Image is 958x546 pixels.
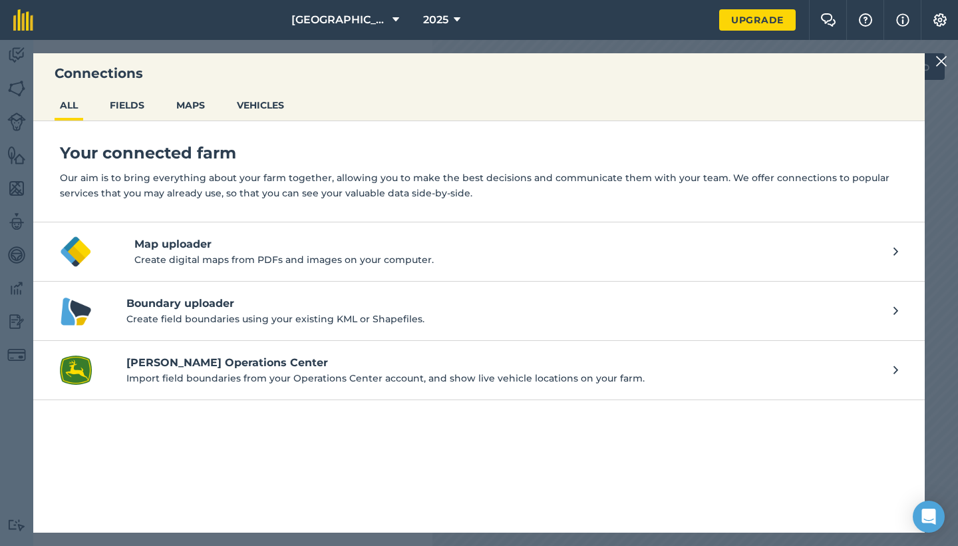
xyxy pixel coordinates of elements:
[126,296,880,312] h4: Boundary uploader
[13,9,33,31] img: fieldmargin Logo
[104,93,150,118] button: FIELDS
[60,142,898,164] h4: Your connected farm
[423,12,448,28] span: 2025
[55,93,83,118] button: ALL
[33,64,925,83] h3: Connections
[126,312,880,326] p: Create field boundaries using your existing KML or Shapefiles.
[60,354,92,386] img: John Deere Operations Center logo
[291,12,387,28] span: [GEOGRAPHIC_DATA]
[60,170,898,200] p: Our aim is to bring everything about your farm together, allowing you to make the best decisions ...
[33,222,925,282] button: Map uploader logoMap uploaderCreate digital maps from PDFs and images on your computer.
[913,501,945,533] div: Open Intercom Messenger
[232,93,289,118] button: VEHICLES
[820,13,836,27] img: Two speech bubbles overlapping with the left bubble in the forefront
[935,53,947,69] img: svg+xml;base64,PHN2ZyB4bWxucz0iaHR0cDovL3d3dy53My5vcmcvMjAwMC9zdmciIHdpZHRoPSIyMiIgaGVpZ2h0PSIzMC...
[171,93,210,118] button: MAPS
[719,9,796,31] a: Upgrade
[126,371,880,386] p: Import field boundaries from your Operations Center account, and show live vehicle locations on y...
[932,13,948,27] img: A cog icon
[126,355,880,371] h4: [PERSON_NAME] Operations Center
[60,295,92,327] img: Boundary uploader logo
[134,252,893,267] p: Create digital maps from PDFs and images on your computer.
[33,282,925,341] a: Boundary uploader logoBoundary uploaderCreate field boundaries using your existing KML or Shapefi...
[33,341,925,400] a: John Deere Operations Center logo[PERSON_NAME] Operations CenterImport field boundaries from your...
[896,12,909,28] img: svg+xml;base64,PHN2ZyB4bWxucz0iaHR0cDovL3d3dy53My5vcmcvMjAwMC9zdmciIHdpZHRoPSIxNyIgaGVpZ2h0PSIxNy...
[134,236,893,252] h4: Map uploader
[858,13,874,27] img: A question mark icon
[60,236,92,268] img: Map uploader logo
